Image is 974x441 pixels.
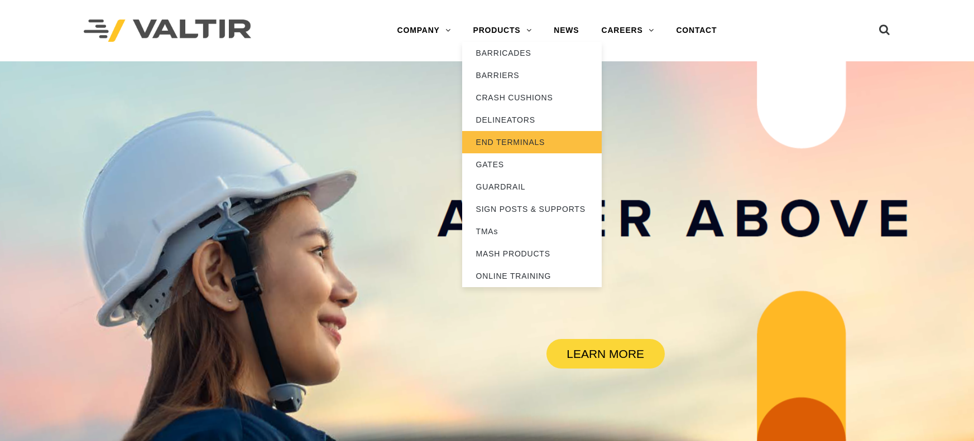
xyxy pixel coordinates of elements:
a: LEARN MORE [546,339,665,369]
a: GUARDRAIL [462,176,602,198]
img: Valtir [84,20,251,42]
a: CAREERS [591,20,665,42]
a: COMPANY [386,20,462,42]
a: ONLINE TRAINING [462,265,602,287]
a: BARRIERS [462,64,602,86]
a: TMAs [462,220,602,243]
a: PRODUCTS [462,20,543,42]
a: GATES [462,153,602,176]
a: CRASH CUSHIONS [462,86,602,109]
a: CONTACT [665,20,728,42]
a: SIGN POSTS & SUPPORTS [462,198,602,220]
a: NEWS [543,20,590,42]
a: MASH PRODUCTS [462,243,602,265]
a: END TERMINALS [462,131,602,153]
a: BARRICADES [462,42,602,64]
a: DELINEATORS [462,109,602,131]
